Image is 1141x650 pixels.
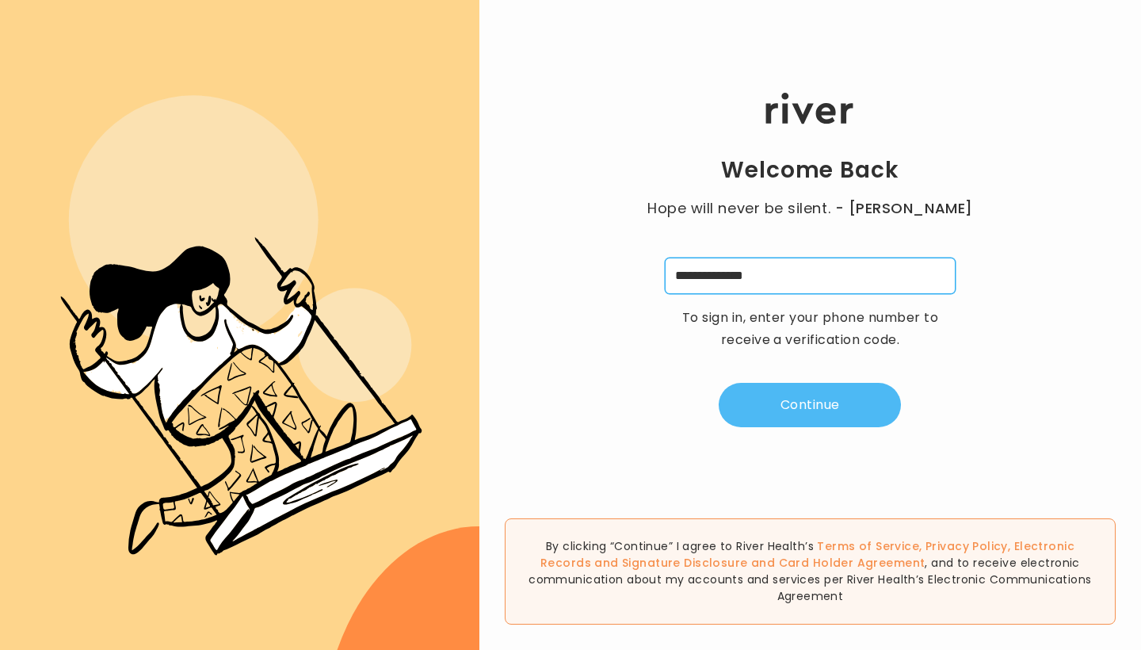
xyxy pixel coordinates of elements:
[721,156,899,185] h1: Welcome Back
[779,555,925,571] a: Card Holder Agreement
[529,555,1091,604] span: , and to receive electronic communication about my accounts and services per River Health’s Elect...
[671,307,948,351] p: To sign in, enter your phone number to receive a verification code.
[719,383,901,427] button: Continue
[540,538,1074,571] span: , , and
[817,538,919,554] a: Terms of Service
[540,538,1074,571] a: Electronic Records and Signature Disclosure
[505,518,1116,625] div: By clicking “Continue” I agree to River Health’s
[835,197,973,220] span: - [PERSON_NAME]
[925,538,1008,554] a: Privacy Policy
[632,197,988,220] p: Hope will never be silent.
